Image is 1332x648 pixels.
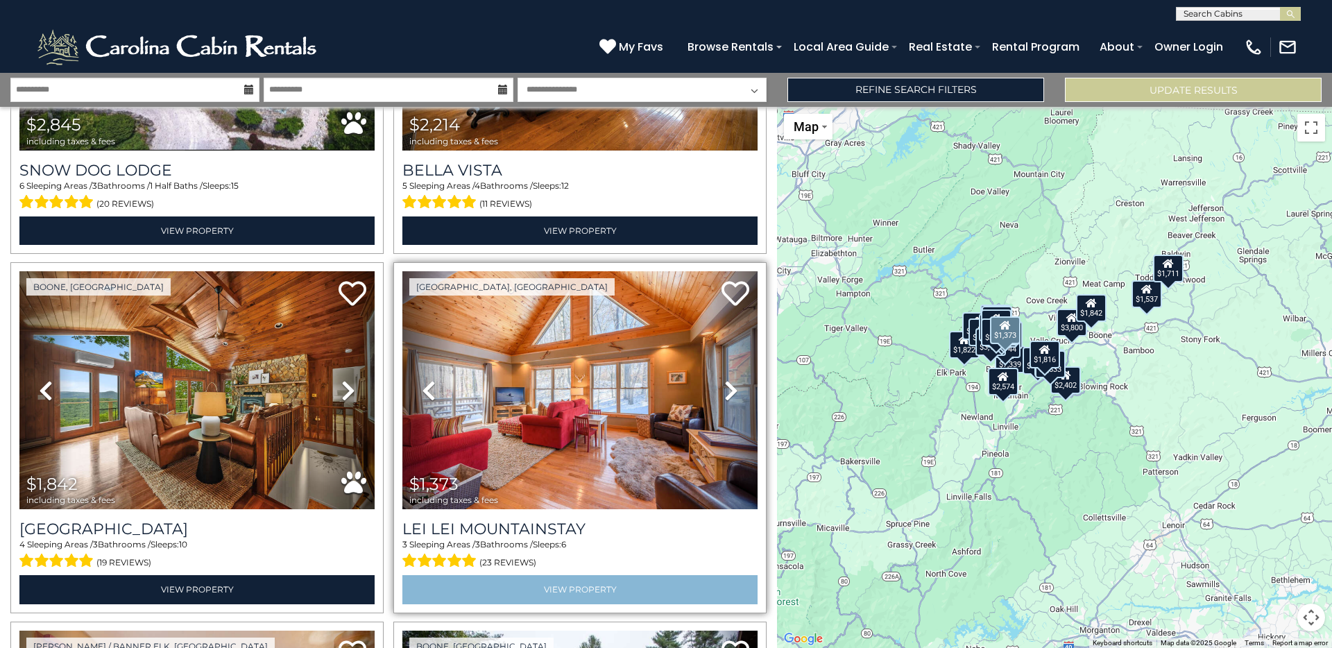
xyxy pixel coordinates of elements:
img: Google [780,630,826,648]
a: Snow Dog Lodge [19,161,375,180]
a: [GEOGRAPHIC_DATA], [GEOGRAPHIC_DATA] [409,278,615,296]
div: $3,188 [975,328,1006,356]
span: 12 [561,180,569,191]
a: Add to favorites [339,280,366,309]
button: Map camera controls [1297,604,1325,631]
span: $1,842 [26,474,78,494]
a: Bella Vista [402,161,758,180]
span: 6 [19,180,24,191]
div: $2,387 [1023,347,1053,375]
div: $1,373 [990,316,1021,344]
button: Change map style [784,114,832,139]
div: Sleeping Areas / Bathrooms / Sleeps: [19,180,375,213]
a: About [1093,35,1141,59]
span: including taxes & fees [409,495,498,504]
button: Keyboard shortcuts [1093,638,1152,648]
span: including taxes & fees [409,137,498,146]
div: Sleeping Areas / Bathrooms / Sleeps: [402,180,758,213]
a: My Favs [599,38,667,56]
div: $2,214 [981,318,1011,346]
img: White-1-2.png [35,26,323,68]
div: Sleeping Areas / Bathrooms / Sleeps: [402,538,758,572]
span: 10 [179,539,187,549]
span: 5 [402,180,407,191]
span: (19 reviews) [96,554,151,572]
div: $2,225 [981,309,1011,337]
div: $1,822 [949,331,980,359]
a: Refine Search Filters [787,78,1044,102]
span: 3 [93,539,98,549]
img: thumbnail_163260169.jpeg [402,271,758,509]
span: (11 reviews) [479,195,532,213]
span: 3 [475,539,480,549]
a: [GEOGRAPHIC_DATA] [19,520,375,538]
div: $2,691 [968,318,999,346]
span: 4 [475,180,480,191]
a: Open this area in Google Maps (opens a new window) [780,630,826,648]
span: including taxes & fees [26,137,115,146]
div: $1,054 [980,305,1011,332]
a: Browse Rentals [681,35,780,59]
a: Real Estate [902,35,979,59]
div: $1,842 [1076,294,1107,322]
img: mail-regular-white.png [1278,37,1297,57]
span: 4 [19,539,25,549]
a: Add to favorites [721,280,749,309]
a: Rental Program [985,35,1086,59]
span: 6 [561,539,566,549]
a: View Property [402,575,758,604]
span: My Favs [619,38,663,56]
div: $2,402 [1050,366,1081,394]
a: View Property [19,216,375,245]
a: Boone, [GEOGRAPHIC_DATA] [26,278,171,296]
div: $7,339 [995,346,1025,373]
div: $1,537 [1132,280,1162,308]
div: $3,154 [979,314,1009,341]
div: $1,711 [1153,255,1184,282]
button: Update Results [1065,78,1322,102]
div: Sleeping Areas / Bathrooms / Sleeps: [19,538,375,572]
a: Report a map error [1272,639,1328,647]
span: (20 reviews) [96,195,154,213]
span: Map data ©2025 Google [1161,639,1236,647]
a: Lei Lei Mountainstay [402,520,758,538]
span: 3 [92,180,97,191]
span: 15 [231,180,239,191]
span: Map [794,119,819,134]
div: $3,043 [962,312,993,340]
button: Toggle fullscreen view [1297,114,1325,142]
div: $2,574 [988,368,1018,395]
span: including taxes & fees [26,495,115,504]
span: 1 Half Baths / [150,180,203,191]
a: View Property [19,575,375,604]
h3: Longview Lodge [19,520,375,538]
div: $1,816 [1030,341,1060,368]
span: 3 [402,539,407,549]
a: View Property [402,216,758,245]
span: (23 reviews) [479,554,536,572]
a: Owner Login [1147,35,1230,59]
span: $2,214 [409,114,460,135]
img: thumbnail_169099632.jpeg [19,271,375,509]
a: Local Area Guide [787,35,896,59]
a: Terms [1245,639,1264,647]
img: phone-regular-white.png [1244,37,1263,57]
div: $3,800 [1057,309,1087,336]
span: $1,373 [409,474,459,494]
div: $2,591 [982,306,1012,334]
span: $2,845 [26,114,81,135]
